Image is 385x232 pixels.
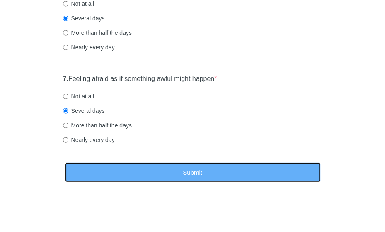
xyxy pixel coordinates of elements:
input: More than half the days [63,30,68,36]
label: Feeling afraid as if something awful might happen [63,74,217,84]
input: Nearly every day [63,137,68,143]
input: Not at all [63,1,68,7]
input: Not at all [63,94,68,99]
label: Not at all [63,92,94,100]
button: Submit [65,163,320,182]
label: More than half the days [63,121,132,129]
label: Nearly every day [63,136,115,144]
input: Nearly every day [63,45,68,50]
input: More than half the days [63,123,68,128]
strong: 7. [63,75,68,82]
input: Several days [63,108,68,114]
label: Nearly every day [63,43,115,51]
label: More than half the days [63,29,132,37]
label: Several days [63,107,105,115]
label: Several days [63,14,105,22]
input: Several days [63,16,68,21]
